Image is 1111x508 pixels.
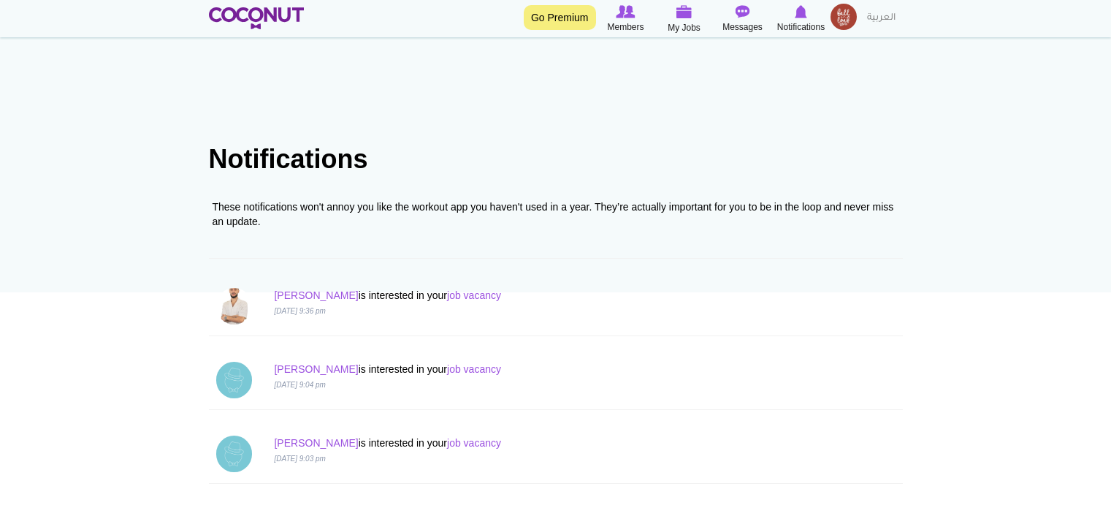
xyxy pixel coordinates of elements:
[616,5,635,18] img: Browse Members
[722,20,763,34] span: Messages
[795,5,807,18] img: Notifications
[860,4,903,33] a: العربية
[274,381,325,389] i: [DATE] 9:04 pm
[447,363,501,375] a: job vacancy
[676,5,692,18] img: My Jobs
[772,4,831,34] a: Notifications Notifications
[447,289,501,301] a: job vacancy
[274,307,325,315] i: [DATE] 9:36 pm
[213,200,899,229] div: These notifications won't annoy you like the workout app you haven't used in a year. They’re actu...
[274,436,719,450] p: is interested in your
[274,289,358,301] a: [PERSON_NAME]
[524,5,596,30] a: Go Premium
[607,20,644,34] span: Members
[714,4,772,34] a: Messages Messages
[274,455,325,463] i: [DATE] 9:03 pm
[655,4,714,35] a: My Jobs My Jobs
[274,362,719,376] p: is interested in your
[209,7,305,29] img: Home
[274,288,719,303] p: is interested in your
[736,5,750,18] img: Messages
[668,20,700,35] span: My Jobs
[777,20,825,34] span: Notifications
[209,145,903,174] h1: Notifications
[274,363,358,375] a: [PERSON_NAME]
[597,4,655,34] a: Browse Members Members
[274,437,358,449] a: [PERSON_NAME]
[447,437,501,449] a: job vacancy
